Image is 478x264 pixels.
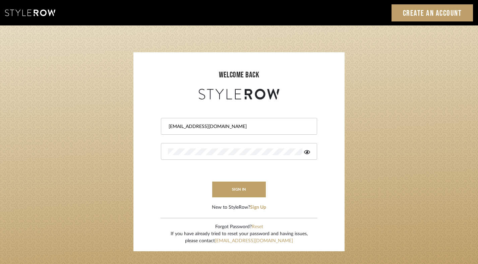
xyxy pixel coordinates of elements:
button: sign in [212,182,266,197]
div: welcome back [140,69,338,81]
input: Email Address [168,123,308,130]
div: If you have already tried to reset your password and having issues, please contact [171,230,308,245]
a: [EMAIL_ADDRESS][DOMAIN_NAME] [215,239,293,243]
button: Reset [252,223,263,230]
button: Sign Up [250,204,266,211]
div: Forgot Password? [171,223,308,230]
a: Create an Account [392,4,473,21]
div: New to StyleRow? [212,204,266,211]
